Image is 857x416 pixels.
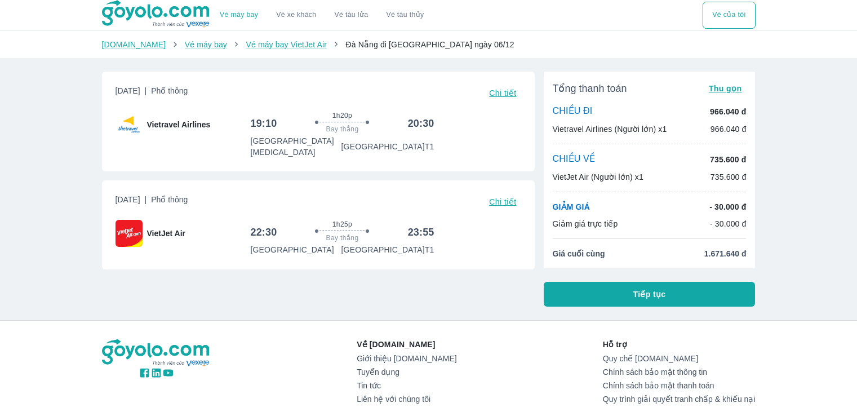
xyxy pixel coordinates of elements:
button: Tiếp tục [544,282,756,307]
span: Tiếp tục [633,289,666,300]
button: Vé tàu thủy [377,2,433,29]
span: 1.671.640 đ [704,248,747,259]
div: choose transportation mode [211,2,433,29]
h6: 23:55 [408,225,434,239]
a: Chính sách bảo mật thông tin [603,368,756,377]
span: [DATE] [116,194,188,210]
a: Vé máy bay VietJet Air [246,40,326,49]
a: Vé máy bay [220,11,258,19]
button: Chi tiết [485,194,521,210]
a: Vé xe khách [276,11,316,19]
p: Vietravel Airlines (Người lớn) x1 [553,123,667,135]
h6: 19:10 [250,117,277,130]
span: Tổng thanh toán [553,82,627,95]
a: Tin tức [357,381,456,390]
span: 1h20p [332,111,352,120]
a: Liên hệ với chúng tôi [357,395,456,404]
span: Bay thẳng [326,233,359,242]
p: [GEOGRAPHIC_DATA] [MEDICAL_DATA] [250,135,341,158]
span: Phổ thông [151,195,188,204]
p: CHIỀU ĐI [553,105,593,118]
p: Hỗ trợ [603,339,756,350]
p: Về [DOMAIN_NAME] [357,339,456,350]
h6: 22:30 [250,225,277,239]
p: - 30.000 đ [710,218,747,229]
p: 966.040 đ [710,106,746,117]
span: Đà Nẵng đi [GEOGRAPHIC_DATA] ngày 06/12 [345,40,514,49]
span: Vietravel Airlines [147,119,211,130]
img: logo [102,339,211,367]
a: Tuyển dụng [357,368,456,377]
p: 735.600 đ [710,154,746,165]
p: [GEOGRAPHIC_DATA] T1 [341,244,434,255]
p: - 30.000 đ [709,201,746,213]
p: CHIỀU VỀ [553,153,596,166]
button: Chi tiết [485,85,521,101]
a: Vé tàu lửa [326,2,378,29]
p: [GEOGRAPHIC_DATA] [250,244,334,255]
p: 735.600 đ [711,171,747,183]
a: Giới thiệu [DOMAIN_NAME] [357,354,456,363]
p: [GEOGRAPHIC_DATA] T1 [341,141,434,152]
span: Giá cuối cùng [553,248,605,259]
button: Vé của tôi [703,2,755,29]
p: Giảm giá trực tiếp [553,218,618,229]
span: Bay thẳng [326,125,359,134]
span: Chi tiết [489,88,516,98]
a: Chính sách bảo mật thanh toán [603,381,756,390]
h6: 20:30 [408,117,434,130]
p: VietJet Air (Người lớn) x1 [553,171,643,183]
div: choose transportation mode [703,2,755,29]
span: VietJet Air [147,228,185,239]
span: | [145,195,147,204]
a: Quy chế [DOMAIN_NAME] [603,354,756,363]
a: Quy trình giải quyết tranh chấp & khiếu nại [603,395,756,404]
button: Thu gọn [704,81,747,96]
a: Vé máy bay [185,40,227,49]
span: | [145,86,147,95]
a: [DOMAIN_NAME] [102,40,166,49]
span: [DATE] [116,85,188,101]
p: GIẢM GIÁ [553,201,590,213]
span: Chi tiết [489,197,516,206]
nav: breadcrumb [102,39,756,50]
span: 1h25p [332,220,352,229]
p: 966.040 đ [711,123,747,135]
span: Phổ thông [151,86,188,95]
span: Thu gọn [709,84,742,93]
